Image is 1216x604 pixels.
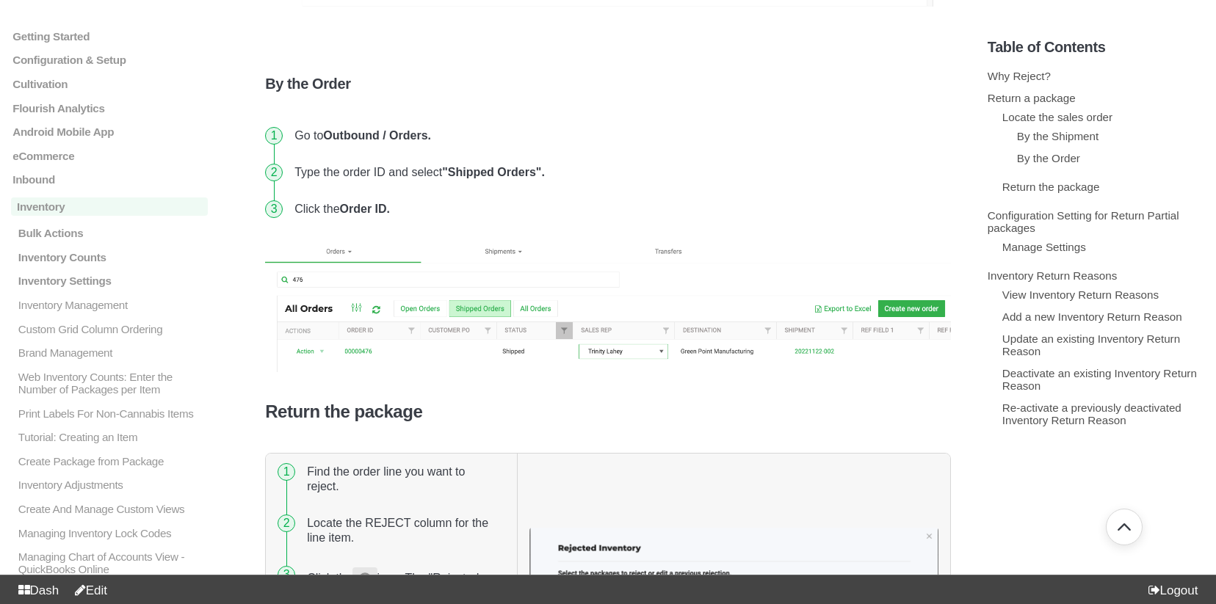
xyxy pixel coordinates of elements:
a: Configuration & Setup [11,54,208,66]
p: Print Labels For Non-Cannabis Items [17,407,208,419]
p: Tutorial: Creating an Item [17,431,208,443]
a: View Inventory Return Reasons [1002,288,1159,301]
a: eCommerce [11,149,208,161]
a: Web Inventory Counts: Enter the Number of Packages per Item [11,371,208,396]
a: Custom Grid Column Ordering [11,322,208,335]
p: Inventory Counts [17,250,208,263]
p: Managing Inventory Lock Codes [17,526,208,539]
a: Edit [68,583,107,597]
p: Inventory Settings [17,274,208,287]
a: Inventory Settings [11,274,208,287]
a: Inventory Return Reasons [988,269,1117,282]
p: Managing Chart of Accounts View - QuickBooks Online [17,550,208,575]
a: Return the package [1002,181,1100,193]
a: Dash [12,583,59,597]
h4: Return the package [265,401,951,422]
p: Custom Grid Column Ordering [17,322,208,335]
a: Inventory Adjustments [11,479,208,491]
h5: By the Order [265,76,951,92]
a: Print Labels For Non-Cannabis Items [11,407,208,419]
p: Create Package from Package [17,454,208,467]
a: Inventory Management [11,299,208,311]
a: Cultivation [11,77,208,90]
section: Table of Contents [988,15,1205,582]
a: Inventory Counts [11,250,208,263]
p: Inventory Management [17,299,208,311]
p: Create And Manage Custom Views [17,503,208,515]
a: Inventory [11,197,208,216]
a: Update an existing Inventory Return Reason [1002,332,1180,357]
a: Add a new Inventory Return Reason [1002,310,1182,323]
a: Managing Chart of Accounts View - QuickBooks Online [11,550,208,575]
a: Inbound [11,173,208,186]
a: Tutorial: Creating an Item [11,431,208,443]
a: Create And Manage Custom Views [11,503,208,515]
h5: Table of Contents [988,39,1205,56]
a: By the Order [1017,152,1080,164]
strong: "Shipped Orders". [442,166,545,178]
a: Brand Management [11,346,208,359]
a: Configuration Setting for Return Partial packages [988,209,1179,234]
a: Locate the sales order [1002,111,1112,123]
li: Click the [289,191,951,228]
img: order-id.png [265,242,951,372]
a: Android Mobile App [11,125,208,138]
a: Re-activate a previously deactivated Inventory Return Reason [1002,401,1181,426]
img: screenshot-2022-12-19-at-12-07-48-pm.png [352,567,377,591]
li: Type the order ID and select [289,154,951,191]
a: Why Reject? [988,70,1051,82]
p: Inventory Adjustments [17,479,208,491]
li: Find the order line you want to reject. [301,454,505,505]
button: Go back to top of document [1106,509,1143,545]
li: Go to [289,117,951,154]
a: By the Shipment [1017,130,1099,142]
strong: Order ID. [340,203,390,215]
p: Bulk Actions [17,227,208,239]
a: Getting Started [11,29,208,42]
li: Locate the REJECT column for the line item. [301,505,505,556]
p: Brand Management [17,346,208,359]
a: Bulk Actions [11,227,208,239]
p: Web Inventory Counts: Enter the Number of Packages per Item [17,371,208,396]
strong: Outbound / Orders. [323,129,431,142]
a: Manage Settings [1002,241,1086,253]
a: Return a package [988,92,1076,104]
a: Create Package from Package [11,454,208,467]
a: Deactivate an existing Inventory Return Reason [1002,367,1197,392]
a: Managing Inventory Lock Codes [11,526,208,539]
a: Flourish Analytics [11,101,208,114]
